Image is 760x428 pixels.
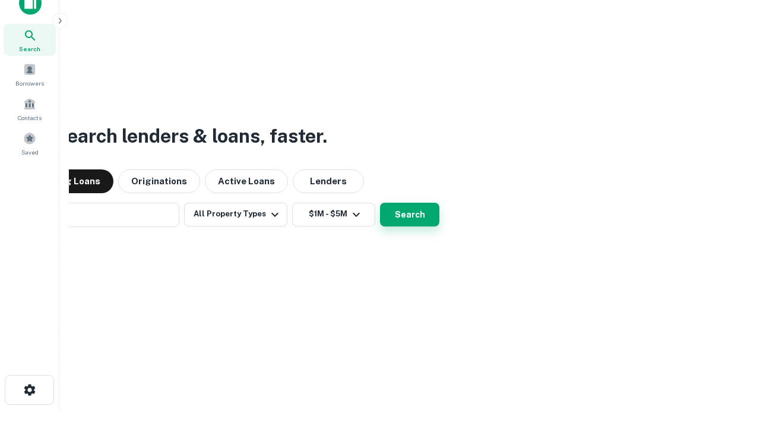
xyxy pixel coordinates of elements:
[4,58,56,90] a: Borrowers
[205,169,288,193] button: Active Loans
[292,203,375,226] button: $1M - $5M
[380,203,439,226] button: Search
[701,333,760,390] iframe: Chat Widget
[19,44,40,53] span: Search
[4,127,56,159] a: Saved
[293,169,364,193] button: Lenders
[4,24,56,56] a: Search
[21,147,39,157] span: Saved
[4,93,56,125] a: Contacts
[18,113,42,122] span: Contacts
[15,78,44,88] span: Borrowers
[118,169,200,193] button: Originations
[54,122,327,150] h3: Search lenders & loans, faster.
[184,203,287,226] button: All Property Types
